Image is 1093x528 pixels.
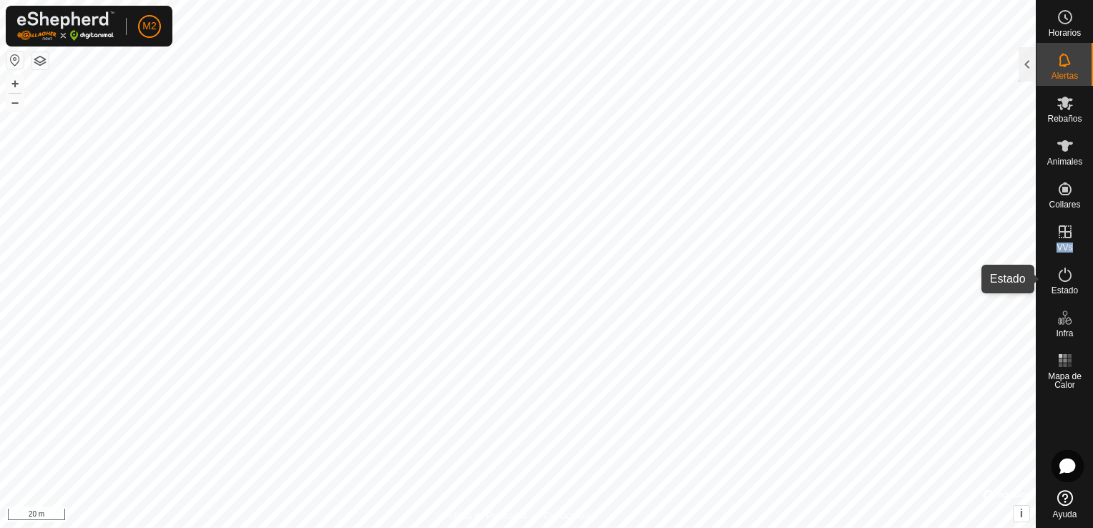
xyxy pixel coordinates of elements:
button: Capas del Mapa [31,52,49,69]
a: Política de Privacidad [444,509,526,522]
span: M2 [142,19,156,34]
span: Alertas [1052,72,1078,80]
button: Restablecer Mapa [6,52,24,69]
a: Ayuda [1036,484,1093,524]
span: Ayuda [1053,510,1077,519]
button: – [6,94,24,111]
span: Infra [1056,329,1073,338]
img: Logo Gallagher [17,11,114,41]
span: Estado [1052,286,1078,295]
span: i [1020,507,1023,519]
a: Contáctenos [544,509,592,522]
span: Collares [1049,200,1080,209]
span: Rebaños [1047,114,1082,123]
span: VVs [1057,243,1072,252]
span: Horarios [1049,29,1081,37]
span: Animales [1047,157,1082,166]
span: Mapa de Calor [1040,372,1089,389]
button: + [6,75,24,92]
button: i [1014,506,1029,522]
